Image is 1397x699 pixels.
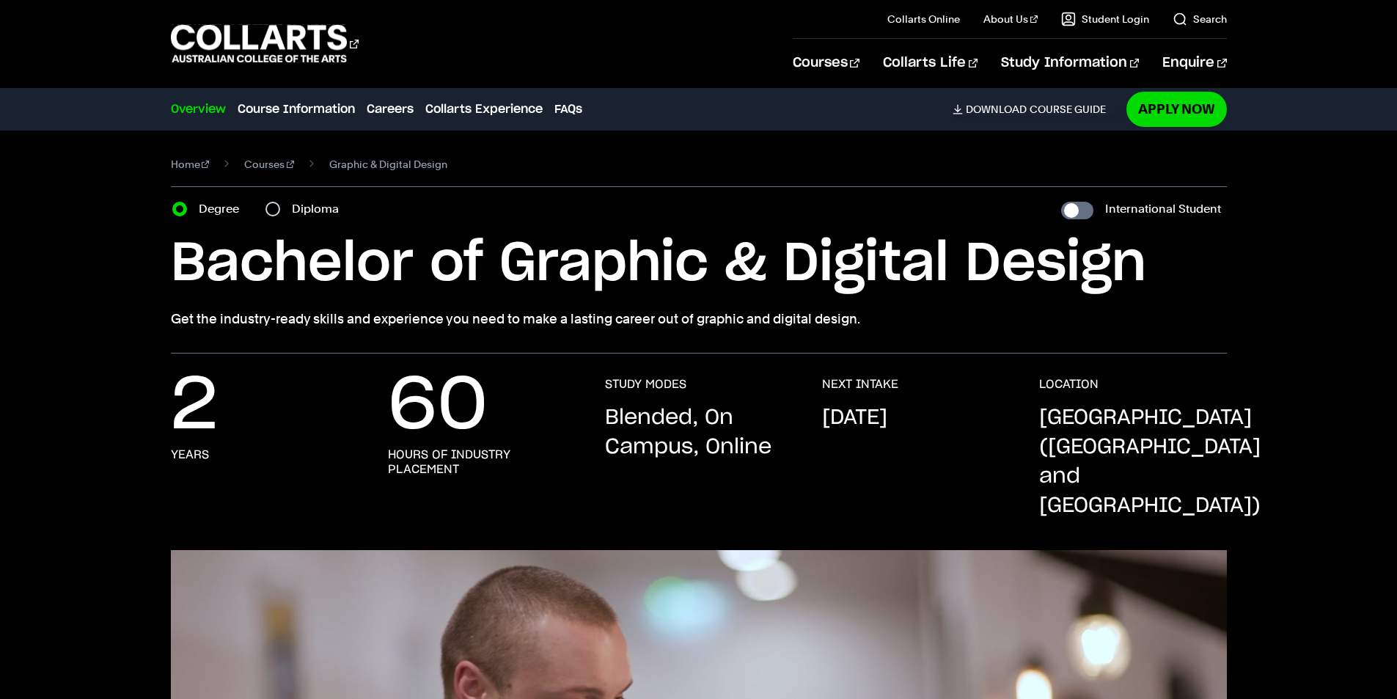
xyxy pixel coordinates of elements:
[793,39,859,87] a: Courses
[966,103,1027,116] span: Download
[388,377,488,436] p: 60
[171,309,1227,329] p: Get the industry-ready skills and experience you need to make a lasting career out of graphic and...
[605,377,686,392] h3: STUDY MODES
[983,12,1038,26] a: About Us
[1173,12,1227,26] a: Search
[199,199,248,219] label: Degree
[1039,403,1261,521] p: [GEOGRAPHIC_DATA] ([GEOGRAPHIC_DATA] and [GEOGRAPHIC_DATA])
[367,100,414,118] a: Careers
[244,154,294,175] a: Courses
[887,12,960,26] a: Collarts Online
[1061,12,1149,26] a: Student Login
[171,100,226,118] a: Overview
[171,377,218,436] p: 2
[554,100,582,118] a: FAQs
[238,100,355,118] a: Course Information
[605,403,793,462] p: Blended, On Campus, Online
[883,39,978,87] a: Collarts Life
[388,447,576,477] h3: hours of industry placement
[822,377,898,392] h3: NEXT INTAKE
[171,23,359,65] div: Go to homepage
[329,154,447,175] span: Graphic & Digital Design
[1162,39,1226,87] a: Enquire
[425,100,543,118] a: Collarts Experience
[1001,39,1139,87] a: Study Information
[822,403,887,433] p: [DATE]
[1126,92,1227,126] a: Apply Now
[171,447,209,462] h3: years
[171,231,1227,297] h1: Bachelor of Graphic & Digital Design
[171,154,210,175] a: Home
[1039,377,1099,392] h3: LOCATION
[292,199,348,219] label: Diploma
[953,103,1118,116] a: DownloadCourse Guide
[1105,199,1221,219] label: International Student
